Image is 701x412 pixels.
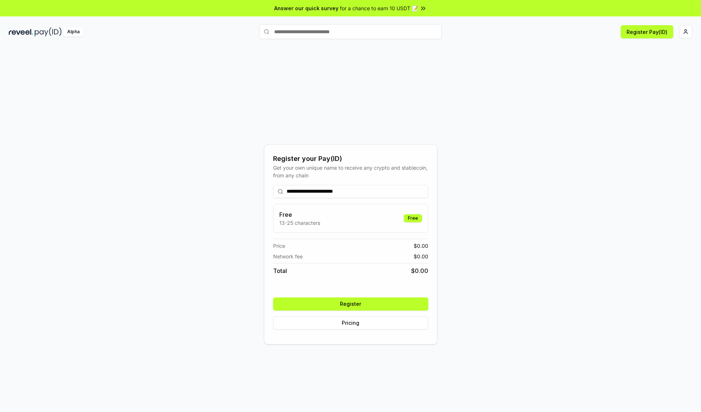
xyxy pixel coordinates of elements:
[35,27,62,36] img: pay_id
[404,214,422,222] div: Free
[340,4,418,12] span: for a chance to earn 10 USDT 📝
[9,27,33,36] img: reveel_dark
[273,242,285,250] span: Price
[274,4,338,12] span: Answer our quick survey
[411,266,428,275] span: $ 0.00
[273,316,428,330] button: Pricing
[414,242,428,250] span: $ 0.00
[273,266,287,275] span: Total
[279,210,320,219] h3: Free
[279,219,320,227] p: 13-25 characters
[273,253,303,260] span: Network fee
[273,297,428,311] button: Register
[621,25,673,38] button: Register Pay(ID)
[273,164,428,179] div: Get your own unique name to receive any crypto and stablecoin, from any chain
[273,154,428,164] div: Register your Pay(ID)
[63,27,84,36] div: Alpha
[414,253,428,260] span: $ 0.00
